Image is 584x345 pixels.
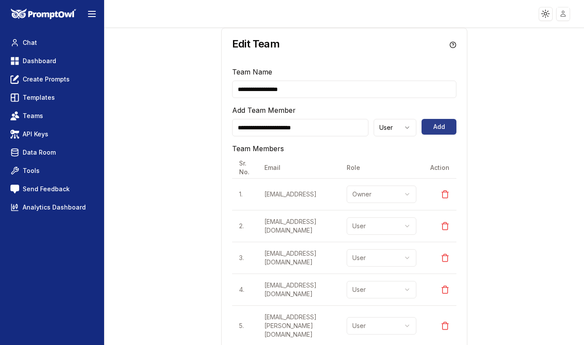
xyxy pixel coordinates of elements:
[23,57,56,65] span: Dashboard
[7,181,97,197] a: Send Feedback
[232,68,272,76] label: Team Name
[232,144,284,153] label: Team Members
[23,75,70,84] span: Create Prompts
[232,106,296,115] label: Add Team Member
[23,203,86,212] span: Analytics Dashboard
[7,200,97,215] a: Analytics Dashboard
[7,35,97,51] a: Chat
[423,157,456,178] th: Action
[232,210,257,242] td: 2 .
[257,178,340,210] td: [EMAIL_ADDRESS]
[257,274,340,305] td: [EMAIL_ADDRESS][DOMAIN_NAME]
[7,145,97,160] a: Data Room
[232,274,257,305] td: 4 .
[232,39,280,49] h3: Edit Team
[340,157,423,178] th: Role
[23,93,55,102] span: Templates
[7,71,97,87] a: Create Prompts
[23,148,56,157] span: Data Room
[23,38,37,47] span: Chat
[232,178,257,210] td: 1 .
[7,53,97,69] a: Dashboard
[557,7,570,20] img: placeholder-user.jpg
[257,242,340,274] td: [EMAIL_ADDRESS][DOMAIN_NAME]
[10,185,19,193] img: feedback
[232,242,257,274] td: 3 .
[23,185,70,193] span: Send Feedback
[11,9,76,20] img: PromptOwl
[422,119,456,135] button: Add
[23,166,40,175] span: Tools
[23,112,43,120] span: Teams
[23,130,48,139] span: API Keys
[232,157,257,178] th: Sr. No.
[7,90,97,105] a: Templates
[7,108,97,124] a: Teams
[257,157,340,178] th: Email
[7,163,97,179] a: Tools
[257,210,340,242] td: [EMAIL_ADDRESS][DOMAIN_NAME]
[7,126,97,142] a: API Keys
